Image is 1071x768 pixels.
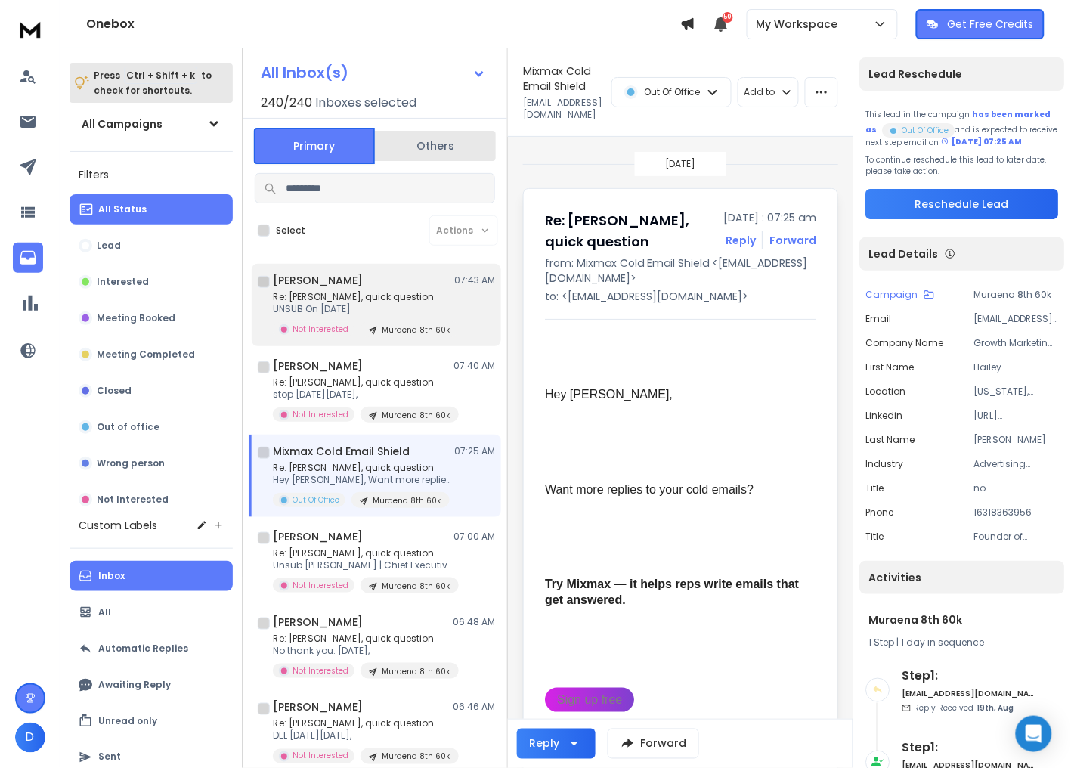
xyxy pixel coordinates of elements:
[276,225,305,237] label: Select
[523,97,602,121] p: [EMAIL_ADDRESS][DOMAIN_NAME]
[902,688,1035,699] h6: [EMAIL_ADDRESS][DOMAIN_NAME]
[82,116,163,132] h1: All Campaigns
[273,633,454,645] p: Re: [PERSON_NAME], quick question
[293,751,348,762] p: Not Interested
[97,240,121,252] p: Lead
[315,94,416,112] h3: Inboxes selected
[97,348,195,361] p: Meeting Completed
[124,67,197,84] span: Ctrl + Shift + k
[382,581,450,592] p: Muraena 8th 60k
[273,529,363,544] h1: [PERSON_NAME]
[453,701,495,714] p: 06:46 AM
[744,86,775,98] p: Add to
[70,376,233,406] button: Closed
[86,15,680,33] h1: Onebox
[382,666,450,677] p: Muraena 8th 60k
[866,109,1059,148] div: This lead in the campaign and is expected to receive next step email on
[974,434,1059,446] p: [PERSON_NAME]
[273,559,454,571] p: Unsub [PERSON_NAME] | Chief Executive Officer
[70,194,233,225] button: All Status
[948,17,1034,32] p: Get Free Credits
[866,313,892,325] p: Email
[866,410,903,422] p: linkedin
[15,723,45,753] span: D
[454,445,495,457] p: 07:25 AM
[726,233,756,248] button: Reply
[98,203,147,215] p: All Status
[545,578,803,606] b: Try Mixmax — it helps reps write emails that get answered.
[545,289,816,304] p: to: <[EMAIL_ADDRESS][DOMAIN_NAME]>
[273,547,454,559] p: Re: [PERSON_NAME], quick question
[866,386,906,398] p: location
[273,444,410,459] h1: Mixmax Cold Email Shield
[98,679,171,691] p: Awaiting Reply
[723,210,816,225] p: [DATE] : 07:25 am
[15,15,45,43] img: logo
[529,736,559,751] div: Reply
[70,109,233,139] button: All Campaigns
[866,361,915,373] p: First Name
[942,136,1023,147] div: [DATE] 07:25 AM
[273,645,454,657] p: No thank you. [DATE],
[273,273,363,288] h1: [PERSON_NAME]
[517,729,596,759] button: Reply
[382,324,450,336] p: Muraena 8th 60k
[70,267,233,297] button: Interested
[273,615,363,630] h1: [PERSON_NAME]
[974,361,1059,373] p: Hailey
[974,506,1059,519] p: 16318363956
[261,94,312,112] span: 240 / 240
[293,494,339,506] p: Out Of Office
[644,86,701,98] p: Out Of Office
[70,231,233,261] button: Lead
[454,274,495,286] p: 07:43 AM
[902,739,1035,757] h6: Step 1 :
[869,636,895,649] span: 1 Step
[97,385,132,397] p: Closed
[723,12,733,23] span: 50
[273,718,454,730] p: Re: [PERSON_NAME], quick question
[866,482,884,494] p: title
[453,360,495,372] p: 07:40 AM
[70,633,233,664] button: Automatic Replies
[70,670,233,700] button: Awaiting Reply
[757,17,844,32] p: My Workspace
[273,730,454,742] p: DEL [DATE][DATE],
[545,387,804,403] div: Hey [PERSON_NAME],
[869,67,963,82] p: Lead Reschedule
[273,700,363,715] h1: [PERSON_NAME]
[974,482,1059,494] p: no
[70,485,233,515] button: Not Interested
[70,303,233,333] button: Meeting Booked
[79,518,157,533] h3: Custom Labels
[293,409,348,420] p: Not Interested
[974,410,1059,422] p: [URL][DOMAIN_NAME][PERSON_NAME]
[860,561,1065,594] div: Activities
[261,65,348,80] h1: All Inbox(s)
[373,495,441,506] p: Muraena 8th 60k
[608,729,699,759] button: Forward
[375,129,496,163] button: Others
[273,358,363,373] h1: [PERSON_NAME]
[915,702,1014,714] p: Reply Received
[97,457,165,469] p: Wrong person
[97,494,169,506] p: Not Interested
[974,458,1059,470] p: Advertising Services
[453,616,495,628] p: 06:48 AM
[916,9,1045,39] button: Get Free Credits
[97,312,175,324] p: Meeting Booked
[545,688,634,712] a: Sign up free
[249,57,498,88] button: All Inbox(s)
[902,125,949,136] p: Out Of Office
[94,68,212,98] p: Press to check for shortcuts.
[98,606,111,618] p: All
[273,291,454,303] p: Re: [PERSON_NAME], quick question
[273,474,454,486] p: Hey [PERSON_NAME], Want more replies to
[273,376,454,389] p: Re: [PERSON_NAME], quick question
[866,289,918,301] p: Campaign
[545,210,714,252] h1: Re: [PERSON_NAME], quick question
[70,706,233,736] button: Unread only
[866,458,904,470] p: industry
[866,434,915,446] p: Last Name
